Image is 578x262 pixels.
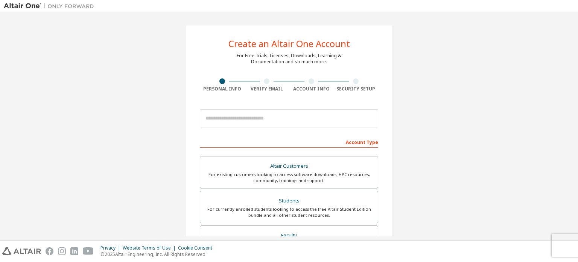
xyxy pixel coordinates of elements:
[289,86,334,92] div: Account Info
[2,247,41,255] img: altair_logo.svg
[205,230,373,241] div: Faculty
[200,136,378,148] div: Account Type
[4,2,98,10] img: Altair One
[58,247,66,255] img: instagram.svg
[334,86,379,92] div: Security Setup
[100,245,123,251] div: Privacy
[205,172,373,184] div: For existing customers looking to access software downloads, HPC resources, community, trainings ...
[123,245,178,251] div: Website Terms of Use
[46,247,53,255] img: facebook.svg
[70,247,78,255] img: linkedin.svg
[83,247,94,255] img: youtube.svg
[245,86,289,92] div: Verify Email
[205,161,373,172] div: Altair Customers
[205,206,373,218] div: For currently enrolled students looking to access the free Altair Student Edition bundle and all ...
[178,245,217,251] div: Cookie Consent
[228,39,350,48] div: Create an Altair One Account
[237,53,341,65] div: For Free Trials, Licenses, Downloads, Learning & Documentation and so much more.
[205,196,373,206] div: Students
[100,251,217,257] p: © 2025 Altair Engineering, Inc. All Rights Reserved.
[200,86,245,92] div: Personal Info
